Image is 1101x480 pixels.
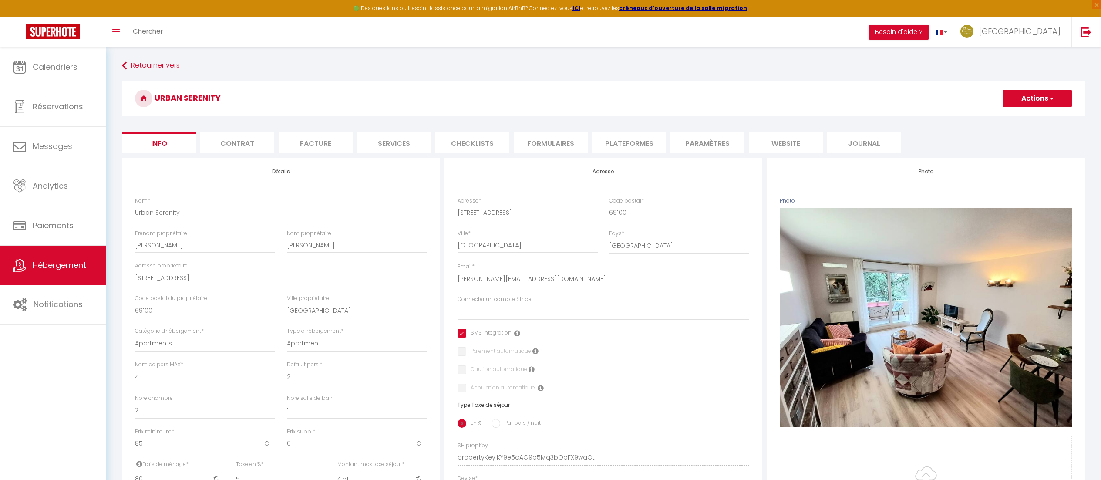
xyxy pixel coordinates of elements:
[458,230,471,238] label: Ville
[337,460,404,469] label: Montant max taxe séjour
[236,460,263,469] label: Taxe en %
[780,197,795,205] label: Photo
[135,262,188,270] label: Adresse propriétaire
[466,365,527,375] label: Caution automatique
[749,132,823,153] li: website
[458,402,750,408] h6: Type Taxe de séjour
[26,24,80,39] img: Super Booking
[33,180,68,191] span: Analytics
[33,141,72,152] span: Messages
[458,263,475,271] label: Email
[122,81,1085,116] h3: Urban Serenity
[34,299,83,310] span: Notifications
[135,197,150,205] label: Nom
[287,394,334,402] label: Nbre salle de bain
[135,460,189,469] label: Frais de ménage
[135,294,207,303] label: Code postal du propriétaire
[514,132,588,153] li: Formulaires
[609,197,644,205] label: Code postal
[287,361,322,369] label: Default pers.
[287,294,329,303] label: Ville propriétaire
[466,419,481,429] label: En %
[135,394,173,402] label: Nbre chambre
[33,101,83,112] span: Réservations
[954,17,1071,47] a: ... [GEOGRAPHIC_DATA]
[979,26,1061,37] span: [GEOGRAPHIC_DATA]
[135,361,183,369] label: Nom de pers MAX
[135,327,204,335] label: Catégorie d'hébergement
[135,230,187,238] label: Prénom propriétaire
[287,230,331,238] label: Nom propriétaire
[466,347,531,357] label: Paiement automatique
[122,132,196,153] li: Info
[357,132,431,153] li: Services
[780,169,1072,175] h4: Photo
[279,132,353,153] li: Facture
[592,132,666,153] li: Plateformes
[609,230,624,238] label: Pays
[200,132,274,153] li: Contrat
[960,25,973,38] img: ...
[572,4,580,12] a: ICI
[126,17,169,47] a: Chercher
[33,61,77,72] span: Calendriers
[287,428,315,436] label: Prix suppl
[33,260,86,270] span: Hébergement
[458,442,488,450] label: SH propKey
[33,220,74,231] span: Paiements
[670,132,744,153] li: Paramètres
[435,132,509,153] li: Checklists
[287,327,343,335] label: Type d'hébergement
[416,436,427,452] span: €
[264,436,275,452] span: €
[458,197,481,205] label: Adresse
[869,25,929,40] button: Besoin d'aide ?
[122,58,1085,74] a: Retourner vers
[135,428,174,436] label: Prix minimum
[136,460,142,467] i: Frais de ménage
[135,169,427,175] h4: Détails
[133,27,163,36] span: Chercher
[1003,90,1072,107] button: Actions
[500,419,541,429] label: Par pers / nuit
[458,169,750,175] h4: Adresse
[619,4,747,12] a: créneaux d'ouverture de la salle migration
[458,295,532,304] label: Connecter un compte Stripe
[1081,27,1091,37] img: logout
[827,132,901,153] li: Journal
